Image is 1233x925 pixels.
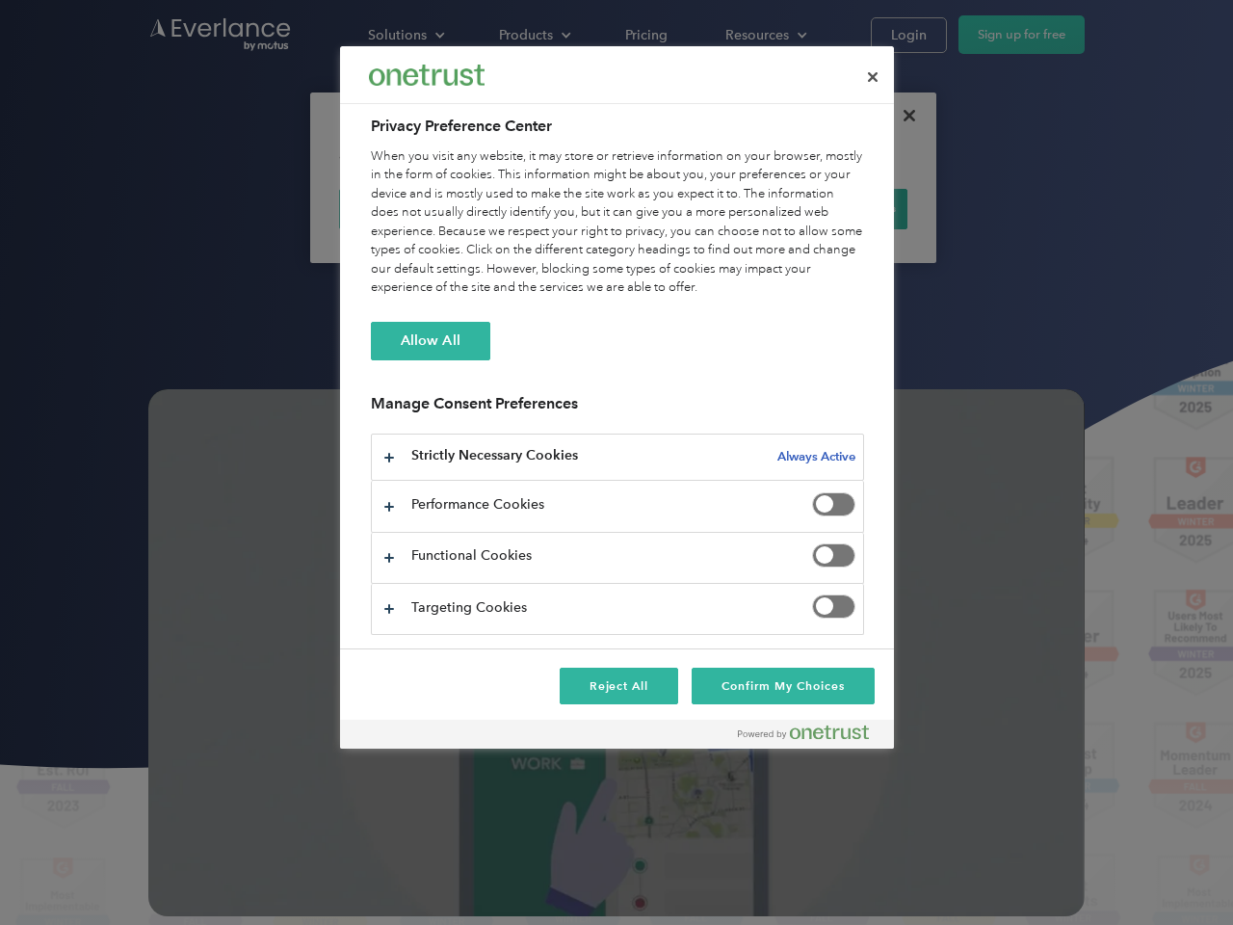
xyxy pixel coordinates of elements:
[369,65,485,85] img: Everlance
[738,725,884,749] a: Powered by OneTrust Opens in a new Tab
[371,147,864,298] div: When you visit any website, it may store or retrieve information on your browser, mostly in the f...
[340,46,894,749] div: Privacy Preference Center
[371,115,864,138] h2: Privacy Preference Center
[852,56,894,98] button: Close
[369,56,485,94] div: Everlance
[738,725,869,740] img: Powered by OneTrust Opens in a new Tab
[560,668,679,704] button: Reject All
[340,46,894,749] div: Preference center
[142,115,239,155] input: Submit
[371,394,864,424] h3: Manage Consent Preferences
[692,668,874,704] button: Confirm My Choices
[371,322,490,360] button: Allow All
